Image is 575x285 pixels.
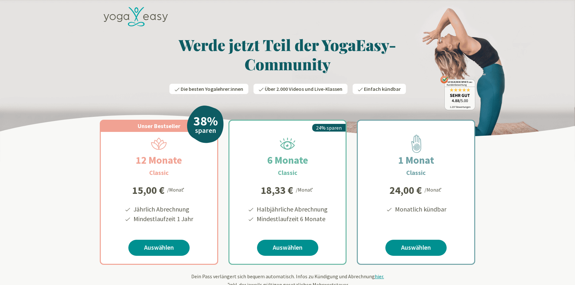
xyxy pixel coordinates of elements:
[406,168,426,177] h3: Classic
[440,76,475,110] img: ausgezeichnet_badge.png
[256,204,328,214] li: Halbjährliche Abrechnung
[193,115,218,127] div: 38%
[133,214,193,224] li: Mindestlaufzeit 1 Jahr
[257,240,318,256] a: Auswählen
[312,124,346,132] div: 24% sparen
[375,273,384,280] span: hier.
[390,185,422,195] div: 24,00 €
[167,185,185,194] div: /Monat
[261,185,293,195] div: 18,33 €
[138,122,180,130] span: Unser Bestseller
[425,185,443,194] div: /Monat
[383,152,450,168] h2: 1 Monat
[195,127,216,134] span: sparen
[120,152,197,168] h2: 12 Monate
[278,168,297,177] h3: Classic
[364,86,401,92] span: Einfach kündbar
[394,204,446,214] li: Monatlich kündbar
[128,240,190,256] a: Auswählen
[256,214,328,224] li: Mindestlaufzeit 6 Monate
[100,35,475,73] h1: Werde jetzt Teil der YogaEasy-Community
[385,240,447,256] a: Auswählen
[265,86,342,92] span: Über 2.000 Videos und Live-Klassen
[181,86,243,92] span: Die besten Yogalehrer:innen
[252,152,323,168] h2: 6 Monate
[149,168,169,177] h3: Classic
[296,185,314,194] div: /Monat
[132,185,165,195] div: 15,00 €
[133,204,193,214] li: Jährlich Abrechnung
